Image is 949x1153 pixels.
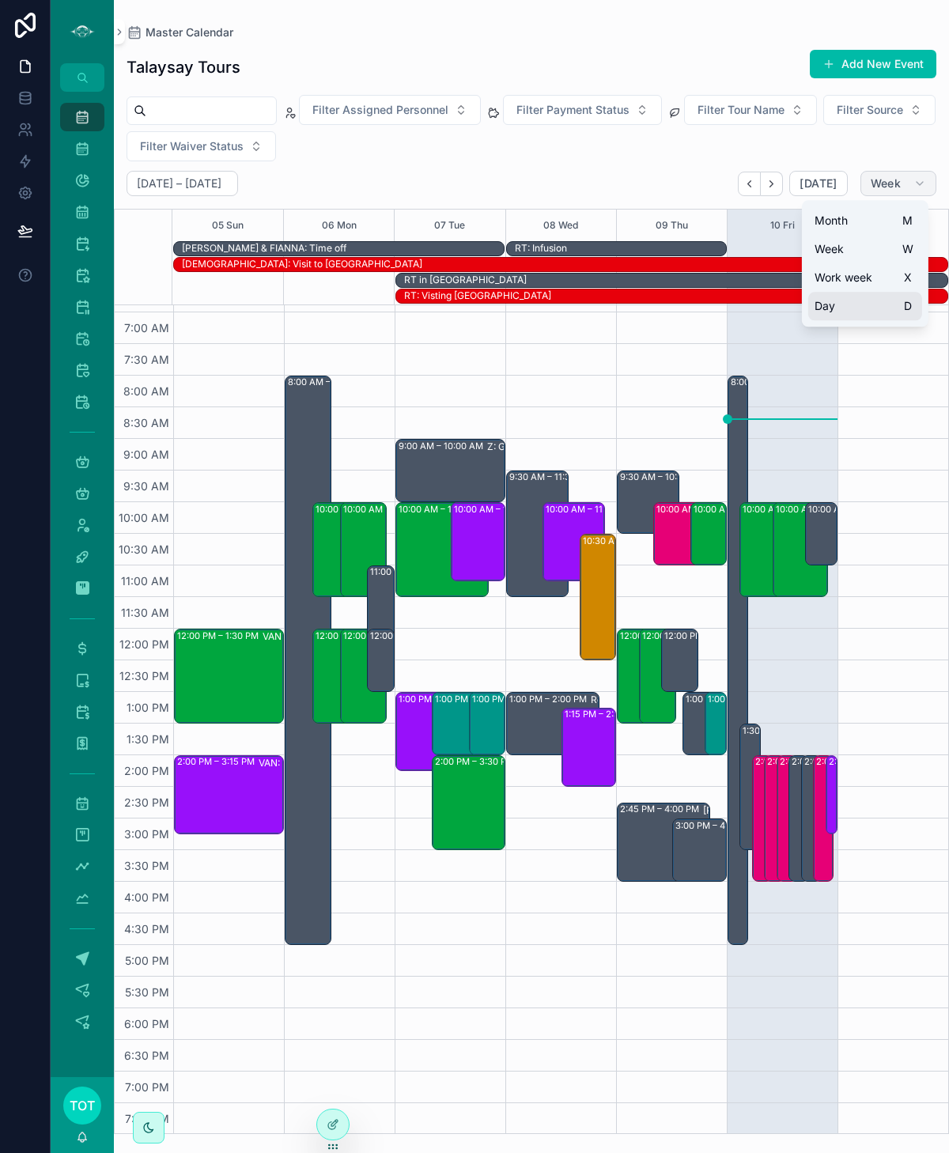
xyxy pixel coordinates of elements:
[182,241,346,255] div: BLYTHE & FIANNA: Time off
[70,19,95,44] img: App logo
[121,1080,173,1094] span: 7:00 PM
[871,176,901,191] span: Week
[698,102,785,118] span: Filter Tour Name
[123,732,173,746] span: 1:30 PM
[396,693,457,770] div: 1:00 PM – 2:15 PM
[543,503,604,580] div: 10:00 AM – 11:15 AM
[810,50,936,78] button: Add New Event
[740,724,759,849] div: 1:30 PM – 3:30 PM
[343,503,434,516] div: 10:00 AM – 11:30 AM
[368,566,394,660] div: 11:00 AM – 12:30 PM
[404,273,527,287] div: RT in UK
[175,756,283,834] div: 2:00 PM – 3:15 PMVAN: [GEOGRAPHIC_DATA][PERSON_NAME] (1) [PERSON_NAME], TW:PDNY-XKZN
[662,629,698,691] div: 12:00 PM – 1:00 PM
[777,756,796,881] div: 2:00 PM – 4:00 PM
[770,210,795,241] button: 10 Fri
[580,535,615,660] div: 10:30 AM – 12:30 PM
[341,503,386,596] div: 10:00 AM – 11:30 AM
[288,376,372,388] div: 8:00 AM – 5:00 PM
[806,503,837,565] div: 10:00 AM – 11:00 AM
[404,289,551,302] div: RT: Visting [GEOGRAPHIC_DATA]
[780,755,863,768] div: 2:00 PM – 4:00 PM
[212,210,244,241] button: 05 Sun
[119,479,173,493] span: 9:30 AM
[902,214,914,227] span: M
[316,629,401,642] div: 12:00 PM – 1:30 PM
[341,629,386,723] div: 12:00 PM – 1:30 PM
[115,637,173,651] span: 12:00 PM
[562,709,616,786] div: 1:15 PM – 2:30 PM
[368,629,394,691] div: 12:00 PM – 1:00 PM
[322,210,357,241] div: 06 Mon
[137,176,221,191] h2: [DATE] – [DATE]
[285,376,331,944] div: 8:00 AM – 5:00 PM
[120,922,173,936] span: 4:30 PM
[396,503,488,596] div: 10:00 AM – 11:30 AM
[808,263,922,292] button: Work weekX
[753,756,772,881] div: 2:00 PM – 4:00 PM
[743,503,834,516] div: 10:00 AM – 11:30 AM
[370,629,456,642] div: 12:00 PM – 1:00 PM
[120,1017,173,1030] span: 6:00 PM
[182,258,422,270] div: [DEMOGRAPHIC_DATA]: Visit to [GEOGRAPHIC_DATA]
[509,471,596,483] div: 9:30 AM – 11:30 AM
[776,503,867,516] div: 10:00 AM – 11:30 AM
[399,503,490,516] div: 10:00 AM – 11:30 AM
[740,503,794,596] div: 10:00 AM – 11:30 AM
[642,629,728,642] div: 12:00 PM – 1:30 PM
[829,755,910,768] div: 2:00 PM – 3:15 PM
[263,630,368,643] div: VAN: TT - [PERSON_NAME] (3) [PERSON_NAME], TW:MXQH-NNZG
[683,693,719,754] div: 1:00 PM – 2:00 PM
[815,270,872,285] span: Work week
[120,764,173,777] span: 2:00 PM
[902,271,914,284] span: X
[434,210,465,241] div: 07 Tue
[177,755,259,768] div: 2:00 PM – 3:15 PM
[765,756,784,881] div: 2:00 PM – 4:00 PM
[120,321,173,335] span: 7:00 AM
[673,819,727,881] div: 3:00 PM – 4:00 PM
[694,503,785,516] div: 10:00 AM – 11:00 AM
[119,448,173,461] span: 9:00 AM
[792,755,875,768] div: 2:00 PM – 4:00 PM
[127,131,276,161] button: Select Button
[767,755,850,768] div: 2:00 PM – 4:00 PM
[743,724,824,737] div: 1:30 PM – 3:30 PM
[656,503,747,516] div: 10:00 AM – 11:00 AM
[731,376,815,388] div: 8:00 AM – 5:00 PM
[399,440,487,452] div: 9:00 AM – 10:00 AM
[433,756,505,849] div: 2:00 PM – 3:30 PM
[70,1096,95,1115] span: TOT
[452,503,505,580] div: 10:00 AM – 11:15 AM
[404,289,551,303] div: RT: Visting England
[814,756,833,881] div: 2:00 PM – 4:00 PM
[654,503,715,565] div: 10:00 AM – 11:00 AM
[705,693,726,754] div: 1:00 PM – 2:00 PM
[860,171,936,196] button: Week
[738,172,761,196] button: Back
[470,693,505,754] div: 1:00 PM – 2:00 PM
[51,92,114,1057] div: scrollable content
[312,102,448,118] span: Filter Assigned Personnel
[435,693,516,705] div: 1:00 PM – 2:00 PM
[620,803,703,815] div: 2:45 PM – 4:00 PM
[703,804,792,817] div: [PERSON_NAME] and [PERSON_NAME] (Cultural Division) Mtg
[313,503,358,596] div: 10:00 AM – 11:30 AM
[515,241,567,255] div: RT: Infusion
[115,542,173,556] span: 10:30 AM
[487,440,592,453] div: Z: Group Tours (1) [PERSON_NAME], TW:WTRT-RHAD
[664,629,750,642] div: 12:00 PM – 1:00 PM
[127,56,240,78] h1: Talaysay Tours
[182,242,346,255] div: [PERSON_NAME] & FIANNA: Time off
[618,629,653,723] div: 12:00 PM – 1:30 PM
[708,693,789,705] div: 1:00 PM – 2:00 PM
[121,985,173,999] span: 5:30 PM
[120,353,173,366] span: 7:30 AM
[800,176,837,191] span: [DATE]
[543,210,578,241] button: 08 Wed
[802,756,821,881] div: 2:00 PM – 4:00 PM
[299,95,481,125] button: Select Button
